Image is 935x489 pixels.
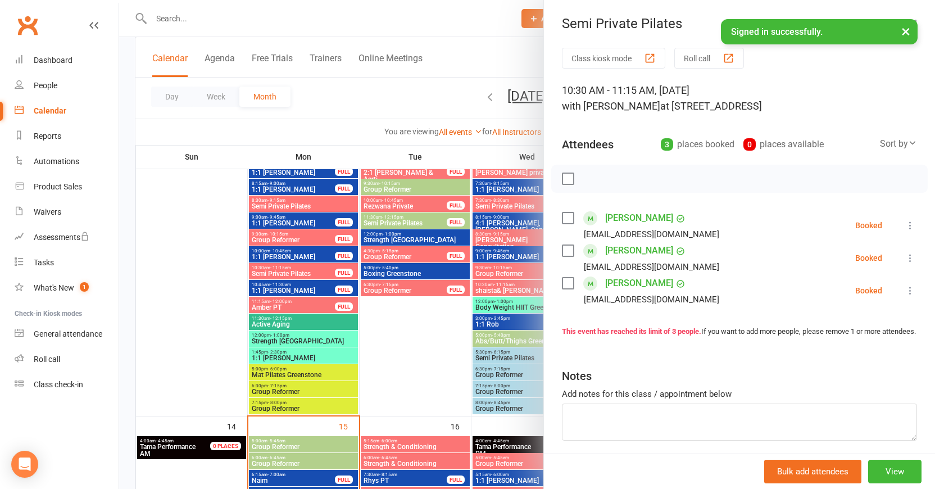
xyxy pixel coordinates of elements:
[605,242,673,260] a: [PERSON_NAME]
[661,138,673,151] div: 3
[562,326,917,338] div: If you want to add more people, please remove 1 or more attendees.
[15,73,119,98] a: People
[34,233,89,242] div: Assessments
[34,157,79,166] div: Automations
[15,200,119,225] a: Waivers
[15,322,119,347] a: General attendance kiosk mode
[34,329,102,338] div: General attendance
[15,275,119,301] a: What's New1
[584,227,719,242] div: [EMAIL_ADDRESS][DOMAIN_NAME]
[584,292,719,307] div: [EMAIL_ADDRESS][DOMAIN_NAME]
[880,137,917,151] div: Sort by
[15,225,119,250] a: Assessments
[15,48,119,73] a: Dashboard
[743,138,756,151] div: 0
[562,137,614,152] div: Attendees
[34,380,83,389] div: Class check-in
[34,182,82,191] div: Product Sales
[743,137,824,152] div: places available
[34,106,66,115] div: Calendar
[11,451,38,478] div: Open Intercom Messenger
[562,48,665,69] button: Class kiosk mode
[15,372,119,397] a: Class kiosk mode
[15,149,119,174] a: Automations
[660,100,762,112] span: at [STREET_ADDRESS]
[661,137,734,152] div: places booked
[15,124,119,149] a: Reports
[584,260,719,274] div: [EMAIL_ADDRESS][DOMAIN_NAME]
[896,19,916,43] button: ×
[562,368,592,384] div: Notes
[15,174,119,200] a: Product Sales
[34,132,61,141] div: Reports
[544,16,935,31] div: Semi Private Pilates
[855,221,882,229] div: Booked
[605,209,673,227] a: [PERSON_NAME]
[34,258,54,267] div: Tasks
[562,327,701,336] strong: This event has reached its limit of 3 people.
[15,250,119,275] a: Tasks
[80,282,89,292] span: 1
[15,347,119,372] a: Roll call
[562,387,917,401] div: Add notes for this class / appointment below
[605,274,673,292] a: [PERSON_NAME]
[15,98,119,124] a: Calendar
[562,100,660,112] span: with [PERSON_NAME]
[34,207,61,216] div: Waivers
[731,26,823,37] span: Signed in successfully.
[562,83,917,114] div: 10:30 AM - 11:15 AM, [DATE]
[34,355,60,364] div: Roll call
[674,48,744,69] button: Roll call
[34,81,57,90] div: People
[855,254,882,262] div: Booked
[34,56,72,65] div: Dashboard
[868,460,922,483] button: View
[34,283,74,292] div: What's New
[855,287,882,295] div: Booked
[13,11,42,39] a: Clubworx
[764,460,861,483] button: Bulk add attendees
